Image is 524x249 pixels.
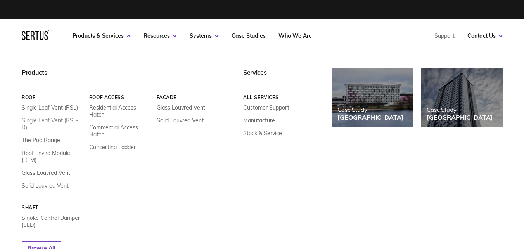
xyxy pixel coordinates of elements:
[243,117,275,124] a: Manufacture
[243,130,282,137] a: Stock & Service
[156,117,203,124] a: Solid Louvred Vent
[22,94,83,100] a: Roof
[232,32,266,39] a: Case Studies
[427,106,493,113] div: Case Study
[421,68,503,127] a: Case Study[GEOGRAPHIC_DATA]
[156,104,205,111] a: Glass Louvred Vent
[427,113,493,121] div: [GEOGRAPHIC_DATA]
[89,94,150,100] a: Roof Access
[22,104,78,111] a: Single Leaf Vent (RSL)
[190,32,219,39] a: Systems
[337,106,403,113] div: Case Study
[22,117,83,131] a: Single Leaf Vent (RSL-R)
[22,68,218,84] div: Products
[22,205,83,211] a: Shaft
[89,144,135,151] a: Concertina Ladder
[384,159,524,249] iframe: Chat Widget
[332,68,413,127] a: Case Study[GEOGRAPHIC_DATA]
[144,32,177,39] a: Resources
[89,124,150,138] a: Commercial Access Hatch
[337,113,403,121] div: [GEOGRAPHIC_DATA]
[434,32,455,39] a: Support
[22,214,83,228] a: Smoke Control Damper (SLD)
[243,94,309,100] a: All services
[467,32,503,39] a: Contact Us
[73,32,131,39] a: Products & Services
[243,104,289,111] a: Customer Support
[22,182,69,189] a: Solid Louvred Vent
[243,68,309,84] div: Services
[156,94,218,100] a: Facade
[22,169,70,176] a: Glass Louvred Vent
[22,150,83,164] a: Roof Enviro Module (REM)
[278,32,312,39] a: Who We Are
[89,104,150,118] a: Residential Access Hatch
[22,137,60,144] a: The Pod Range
